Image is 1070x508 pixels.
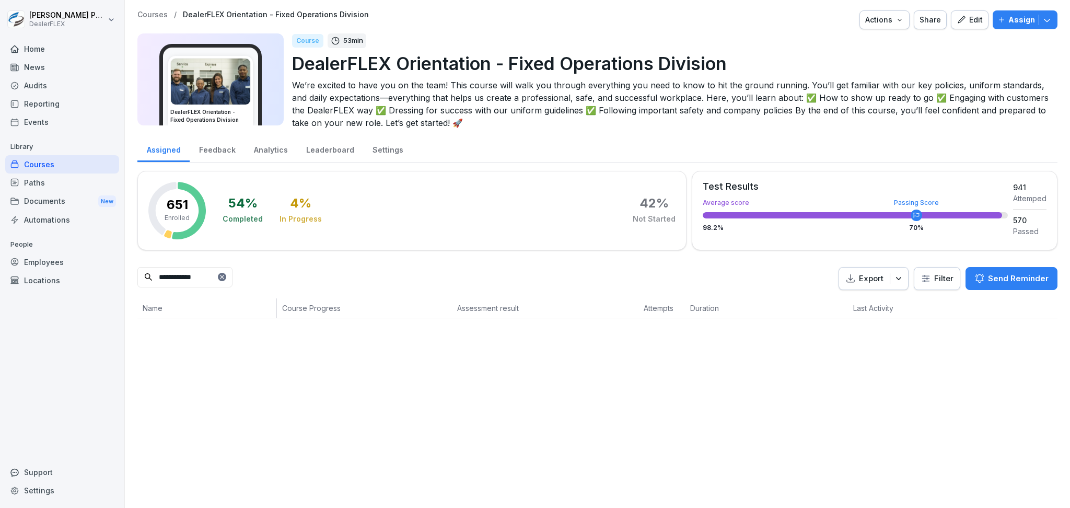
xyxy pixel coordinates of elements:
[703,225,1008,231] div: 98.2 %
[137,10,168,19] a: Courses
[859,273,883,285] p: Export
[894,200,939,206] div: Passing Score
[988,273,1049,284] p: Send Reminder
[29,20,106,28] p: DealerFLEX
[223,214,263,224] div: Completed
[5,253,119,271] a: Employees
[920,14,941,26] div: Share
[228,197,258,210] div: 54 %
[865,14,904,26] div: Actions
[190,135,245,162] a: Feedback
[292,79,1049,129] p: We’re excited to have you on the team! This course will walk you through everything you need to k...
[5,236,119,253] p: People
[951,10,988,29] button: Edit
[363,135,412,162] a: Settings
[137,135,190,162] a: Assigned
[839,267,909,291] button: Export
[639,197,669,210] div: 42 %
[5,155,119,174] a: Courses
[165,213,190,223] p: Enrolled
[633,214,676,224] div: Not Started
[5,58,119,76] a: News
[171,59,250,105] img: v4gv5ils26c0z8ite08yagn2.png
[98,195,116,207] div: New
[5,211,119,229] a: Automations
[909,225,924,231] div: 70 %
[174,10,177,19] p: /
[957,14,983,26] div: Edit
[914,268,960,290] button: Filter
[5,192,119,211] div: Documents
[914,10,947,29] button: Share
[5,174,119,192] a: Paths
[5,138,119,155] p: Library
[167,199,188,211] p: 651
[644,303,680,314] p: Attempts
[457,303,633,314] p: Assessment result
[853,303,930,314] p: Last Activity
[343,36,363,46] p: 53 min
[292,50,1049,77] p: DealerFLEX Orientation - Fixed Operations Division
[1013,215,1046,226] div: 570
[282,303,446,314] p: Course Progress
[703,200,1008,206] div: Average score
[1008,14,1035,26] p: Assign
[5,481,119,500] a: Settings
[5,192,119,211] a: DocumentsNew
[290,197,311,210] div: 4 %
[5,271,119,290] a: Locations
[5,463,119,481] div: Support
[170,108,251,124] h3: DealerFLEX Orientation - Fixed Operations Division
[1013,193,1046,204] div: Attemped
[966,267,1057,290] button: Send Reminder
[1013,226,1046,237] div: Passed
[143,303,271,314] p: Name
[690,303,738,314] p: Duration
[1013,182,1046,193] div: 941
[859,10,910,29] button: Actions
[703,182,1008,191] div: Test Results
[5,40,119,58] a: Home
[280,214,322,224] div: In Progress
[993,10,1057,29] button: Assign
[292,34,323,48] div: Course
[5,76,119,95] a: Audits
[183,10,369,19] a: DealerFLEX Orientation - Fixed Operations Division
[297,135,363,162] a: Leaderboard
[29,11,106,20] p: [PERSON_NAME] Pavlovitch
[5,113,119,131] a: Events
[245,135,297,162] a: Analytics
[921,273,953,284] div: Filter
[5,95,119,113] a: Reporting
